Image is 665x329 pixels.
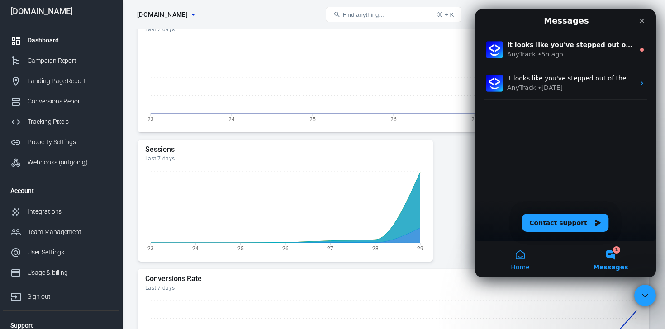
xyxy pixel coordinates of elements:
button: Messages [90,232,181,268]
tspan: 28 [372,245,379,251]
div: Conversions Report [28,97,112,106]
tspan: 24 [192,245,199,251]
tspan: 23 [147,116,154,122]
tspan: 26 [282,245,289,251]
a: Campaign Report [3,51,119,71]
span: Find anything... [342,11,384,18]
h5: Conversions Rate [145,274,642,283]
tspan: 25 [309,116,316,122]
a: Team Management [3,222,119,242]
a: Sign out [3,283,119,307]
span: It looks like you've stepped out of the chat so I will close the conversation. If you still need ... [32,32,556,39]
button: Find anything...⌘ + K [326,7,461,22]
div: Last 7 days [145,155,426,162]
div: • 5h ago [62,41,88,50]
img: Profile image for AnyTrack [10,65,28,83]
div: [DOMAIN_NAME] [3,7,119,15]
div: Last 7 days [145,284,642,291]
button: Contact support [47,205,133,223]
div: ⌘ + K [437,11,454,18]
div: Integrations [28,207,112,216]
tspan: 26 [390,116,397,122]
iframe: Intercom live chat [475,9,656,277]
tspan: 29 [417,245,423,251]
div: Sign out [28,292,112,301]
div: AnyTrack [32,41,61,50]
div: Last 7 days [145,26,642,33]
div: AnyTrack [32,74,61,84]
iframe: Intercom live chat [634,285,656,306]
a: Integrations [3,202,119,222]
div: Webhooks (outgoing) [28,158,112,167]
tspan: 27 [327,245,333,251]
a: Conversions Report [3,91,119,112]
tspan: 23 [147,245,154,251]
div: Tracking Pixels [28,117,112,127]
button: [DOMAIN_NAME] [133,6,199,23]
tspan: 25 [237,245,244,251]
div: Usage & billing [28,268,112,277]
div: Campaign Report [28,56,112,66]
li: Account [3,180,119,202]
span: Messages [118,255,153,261]
tspan: 27 [471,116,478,122]
a: Usage & billing [3,263,119,283]
a: Webhooks (outgoing) [3,152,119,173]
a: Landing Page Report [3,71,119,91]
div: Team Management [28,227,112,237]
div: Property Settings [28,137,112,147]
a: Property Settings [3,132,119,152]
span: it looks like you've stepped out of the chat. Please start a new conversation if you still need h... [32,66,341,73]
h5: Sessions [145,145,426,154]
div: Landing Page Report [28,76,112,86]
a: Tracking Pixels [3,112,119,132]
div: Dashboard [28,36,112,45]
div: User Settings [28,248,112,257]
tspan: 24 [228,116,235,122]
span: Home [36,255,54,261]
a: User Settings [3,242,119,263]
a: Sign out [636,4,658,25]
div: • [DATE] [62,74,88,84]
a: Dashboard [3,30,119,51]
span: taniatheherbalist.com [137,9,188,20]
